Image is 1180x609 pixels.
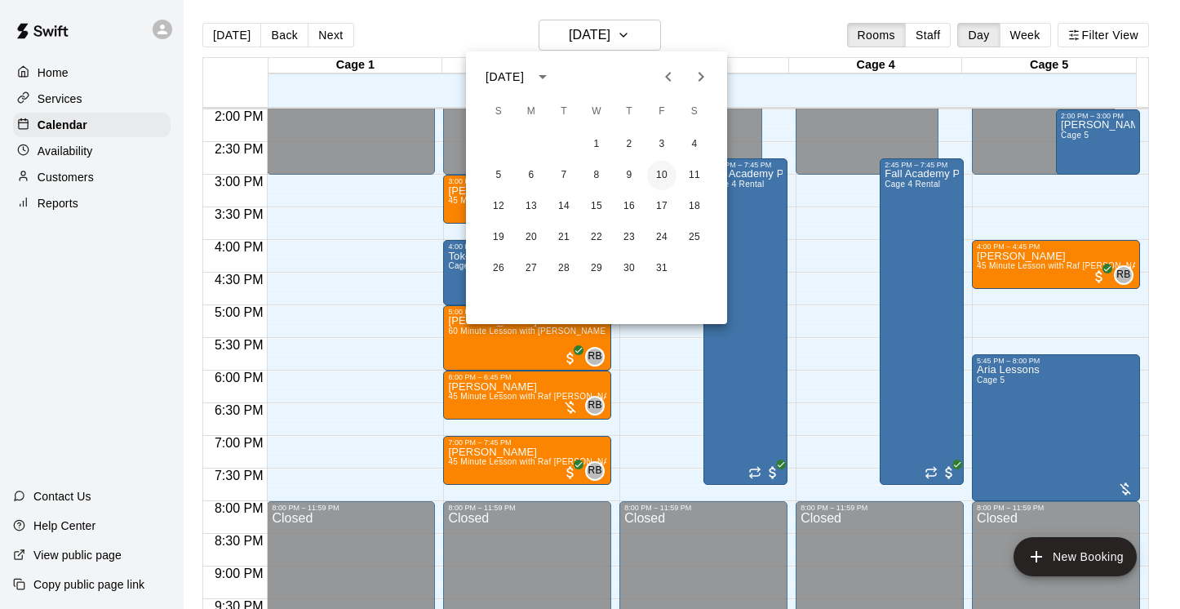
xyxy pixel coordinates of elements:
span: Friday [647,96,677,128]
button: 19 [484,223,513,252]
button: 31 [647,254,677,283]
button: 4 [680,130,709,159]
button: 2 [614,130,644,159]
button: 7 [549,161,579,190]
button: 23 [614,223,644,252]
button: 10 [647,161,677,190]
button: calendar view is open, switch to year view [529,63,557,91]
button: 5 [484,161,513,190]
button: 21 [549,223,579,252]
button: 14 [549,192,579,221]
span: Saturday [680,96,709,128]
button: 13 [517,192,546,221]
span: Monday [517,96,546,128]
span: Thursday [614,96,644,128]
span: Sunday [484,96,513,128]
button: 26 [484,254,513,283]
button: 27 [517,254,546,283]
span: Wednesday [582,96,611,128]
button: 3 [647,130,677,159]
div: [DATE] [486,69,524,86]
button: 20 [517,223,546,252]
button: 16 [614,192,644,221]
button: 24 [647,223,677,252]
button: 17 [647,192,677,221]
span: Tuesday [549,96,579,128]
button: 29 [582,254,611,283]
button: 15 [582,192,611,221]
button: 28 [549,254,579,283]
button: 30 [614,254,644,283]
button: 25 [680,223,709,252]
button: 11 [680,161,709,190]
button: 18 [680,192,709,221]
button: 1 [582,130,611,159]
button: 8 [582,161,611,190]
button: 6 [517,161,546,190]
button: Next month [685,60,717,93]
button: 9 [614,161,644,190]
button: 12 [484,192,513,221]
button: Previous month [652,60,685,93]
button: 22 [582,223,611,252]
